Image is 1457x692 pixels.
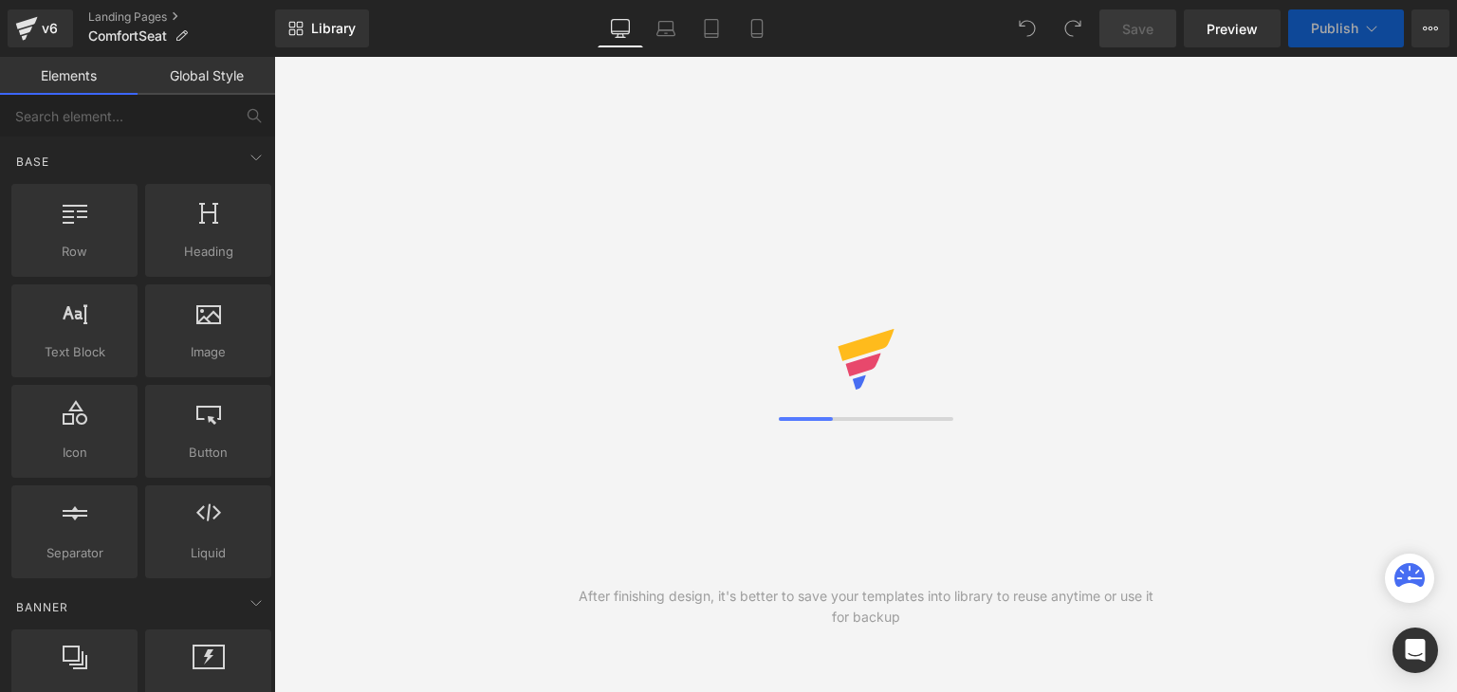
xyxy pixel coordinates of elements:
button: More [1411,9,1449,47]
span: Base [14,153,51,171]
span: ComfortSeat [88,28,167,44]
span: Button [151,443,266,463]
a: Preview [1184,9,1281,47]
a: v6 [8,9,73,47]
button: Publish [1288,9,1404,47]
span: Icon [17,443,132,463]
span: Save [1122,19,1153,39]
span: Text Block [17,342,132,362]
span: Heading [151,242,266,262]
a: Desktop [598,9,643,47]
a: Laptop [643,9,689,47]
a: Global Style [138,57,275,95]
span: Image [151,342,266,362]
a: Landing Pages [88,9,275,25]
a: Mobile [734,9,780,47]
a: Tablet [689,9,734,47]
div: After finishing design, it's better to save your templates into library to reuse anytime or use i... [570,586,1162,628]
div: v6 [38,16,62,41]
a: New Library [275,9,369,47]
span: Liquid [151,543,266,563]
span: Banner [14,598,70,616]
div: Open Intercom Messenger [1392,628,1438,673]
span: Library [311,20,356,37]
button: Redo [1054,9,1092,47]
span: Preview [1207,19,1258,39]
span: Row [17,242,132,262]
span: Separator [17,543,132,563]
button: Undo [1008,9,1046,47]
span: Publish [1311,21,1358,36]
